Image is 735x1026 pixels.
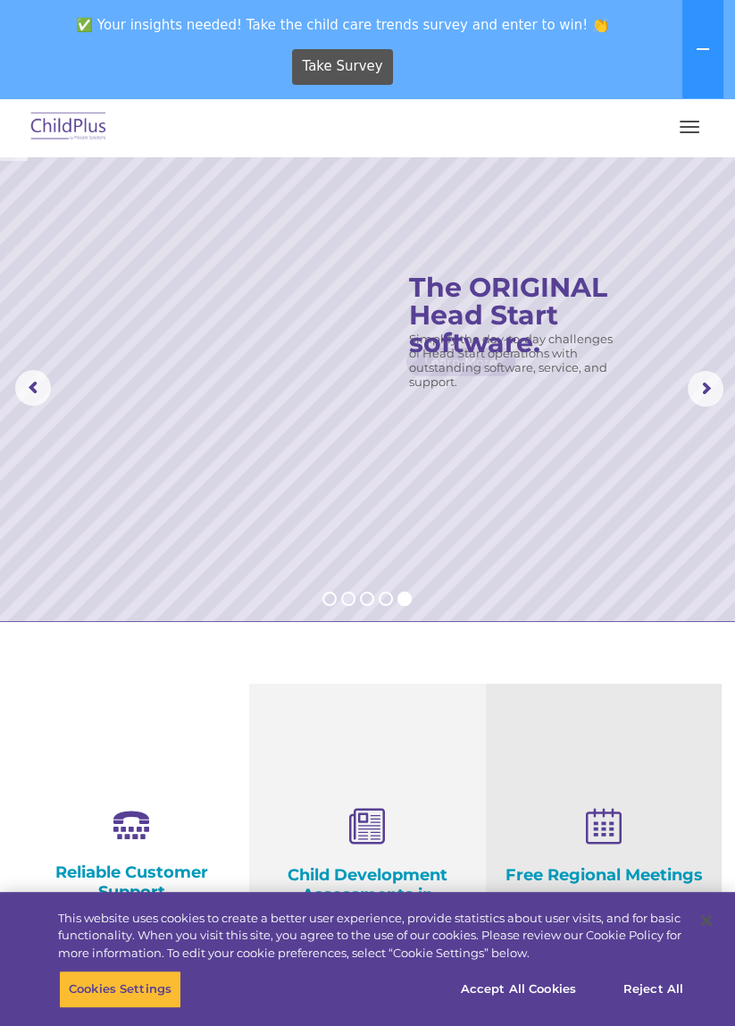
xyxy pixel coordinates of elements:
[409,273,638,357] rs-layer: The ORIGINAL Head Start software.
[687,901,726,940] button: Close
[499,865,708,885] h4: Free Regional Meetings
[302,51,382,82] span: Take Survey
[451,971,586,1008] button: Accept All Cookies
[292,49,393,85] a: Take Survey
[27,106,111,148] img: ChildPlus by Procare Solutions
[597,971,709,1008] button: Reject All
[7,7,679,42] span: ✅ Your insights needed! Take the child care trends survey and enter to win! 👏
[406,348,515,376] a: Learn More
[27,862,236,902] h4: Reliable Customer Support
[263,865,472,924] h4: Child Development Assessments in ChildPlus
[58,910,684,963] div: This website uses cookies to create a better user experience, provide statistics about user visit...
[59,971,181,1008] button: Cookies Settings
[409,332,623,389] rs-layer: Simplify the day-to-day challenges of Head Start operations with outstanding software, service, a...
